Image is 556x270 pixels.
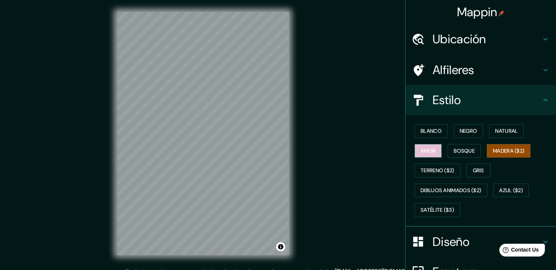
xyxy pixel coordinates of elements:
button: Toggle attribution [276,242,285,251]
img: pin-icon.png [498,10,504,16]
button: Dibujos animados ($2) [415,184,487,197]
h4: Estilo [433,93,541,108]
button: Madera ($2) [487,144,530,158]
button: Gris [466,164,491,177]
div: Diseño [406,227,556,257]
button: Negro [454,124,483,138]
button: Amor [415,144,442,158]
h4: Ubicación [433,32,541,47]
div: Ubicación [406,24,556,54]
button: Satélite ($3) [415,203,460,217]
button: Bosque [448,144,481,158]
button: Natural [489,124,524,138]
h4: Diseño [433,234,541,249]
h4: Mappin [457,5,505,20]
button: Blanco [415,124,448,138]
button: Azul ($2) [493,184,529,197]
div: Estilo [406,85,556,115]
canvas: Map [117,12,289,255]
div: Alfileres [406,55,556,85]
h4: Alfileres [433,62,541,77]
iframe: Help widget launcher [489,241,548,262]
button: Terreno ($2) [415,164,460,177]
